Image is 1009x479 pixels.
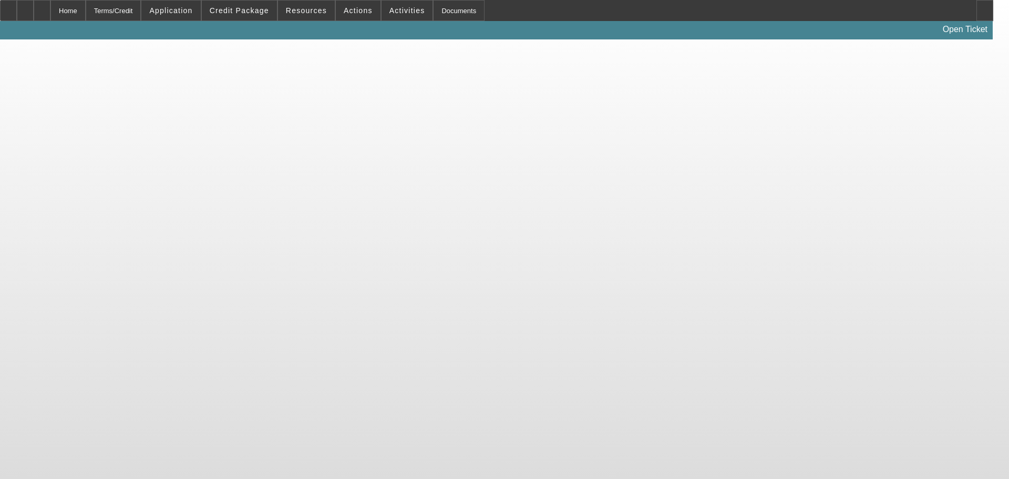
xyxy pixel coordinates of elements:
button: Actions [336,1,380,21]
span: Credit Package [210,6,269,15]
button: Activities [382,1,433,21]
span: Activities [389,6,425,15]
button: Credit Package [202,1,277,21]
span: Application [149,6,192,15]
button: Resources [278,1,335,21]
a: Open Ticket [939,21,992,38]
span: Resources [286,6,327,15]
span: Actions [344,6,373,15]
button: Application [141,1,200,21]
